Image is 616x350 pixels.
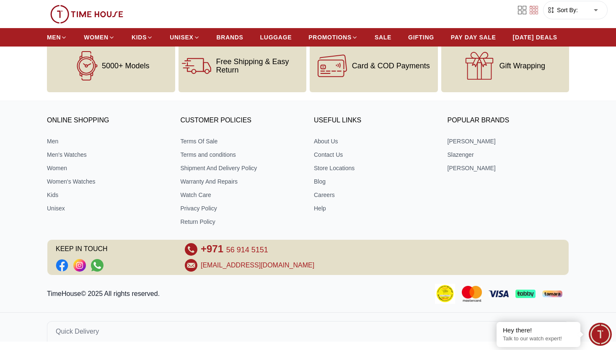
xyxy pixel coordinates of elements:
li: Facebook [56,259,68,272]
a: +971 56 914 5151 [201,243,268,256]
a: Return Policy [181,218,303,226]
span: KEEP IN TOUCH [56,243,173,256]
h3: CUSTOMER POLICIES [181,114,303,127]
a: [EMAIL_ADDRESS][DOMAIN_NAME] [201,260,314,270]
a: Privacy Policy [181,204,303,213]
a: MEN [47,30,67,45]
div: Hey there! [503,326,574,334]
span: GIFTING [408,33,434,41]
h3: ONLINE SHOPPING [47,114,169,127]
a: Store Locations [314,164,436,172]
img: Tabby Payment [515,290,536,298]
span: PAY DAY SALE [451,33,496,41]
a: Social Link [56,259,68,272]
img: Mastercard [462,286,482,301]
a: Men's Watches [47,150,169,159]
span: BRANDS [217,33,243,41]
a: Terms Of Sale [181,137,303,145]
button: Sort By: [547,6,578,14]
span: KIDS [132,33,147,41]
a: Social Link [91,259,104,272]
span: Free Shipping & Easy Return [216,57,303,74]
a: Shipment And Delivery Policy [181,164,303,172]
a: Kids [47,191,169,199]
p: Talk to our watch expert! [503,335,574,342]
a: Women [47,164,169,172]
a: BRANDS [217,30,243,45]
a: PAY DAY SALE [451,30,496,45]
a: Blog [314,177,436,186]
a: Women's Watches [47,177,169,186]
a: SALE [375,30,391,45]
a: WOMEN [84,30,115,45]
h3: Popular Brands [448,114,569,127]
a: Watch Care [181,191,303,199]
img: Consumer Payment [435,284,455,304]
p: TimeHouse© 2025 All rights reserved. [47,289,163,299]
span: SALE [375,33,391,41]
a: Social Link [73,259,86,272]
a: [PERSON_NAME] [448,137,569,145]
img: Visa [489,290,509,297]
a: Help [314,204,436,213]
span: Gift Wrapping [499,62,545,70]
img: ... [50,5,123,23]
span: Sort By: [555,6,578,14]
a: Slazenger [448,150,569,159]
a: Unisex [47,204,169,213]
a: KIDS [132,30,153,45]
span: LUGGAGE [260,33,292,41]
span: WOMEN [84,33,109,41]
span: PROMOTIONS [308,33,352,41]
span: UNISEX [170,33,193,41]
a: UNISEX [170,30,199,45]
a: Contact Us [314,150,436,159]
div: Chat Widget [589,323,612,346]
a: Terms and conditions [181,150,303,159]
img: Tamara Payment [542,290,562,297]
span: 56 914 5151 [226,246,268,254]
a: About Us [314,137,436,145]
span: Card & COD Payments [352,62,430,70]
a: LUGGAGE [260,30,292,45]
a: Men [47,137,169,145]
a: Warranty And Repairs [181,177,303,186]
a: GIFTING [408,30,434,45]
span: Quick Delivery [56,327,99,337]
span: [DATE] DEALS [513,33,557,41]
a: [DATE] DEALS [513,30,557,45]
a: Careers [314,191,436,199]
span: MEN [47,33,61,41]
span: 5000+ Models [102,62,150,70]
button: Quick Delivery [47,321,569,342]
h3: USEFUL LINKS [314,114,436,127]
a: PROMOTIONS [308,30,358,45]
a: [PERSON_NAME] [448,164,569,172]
